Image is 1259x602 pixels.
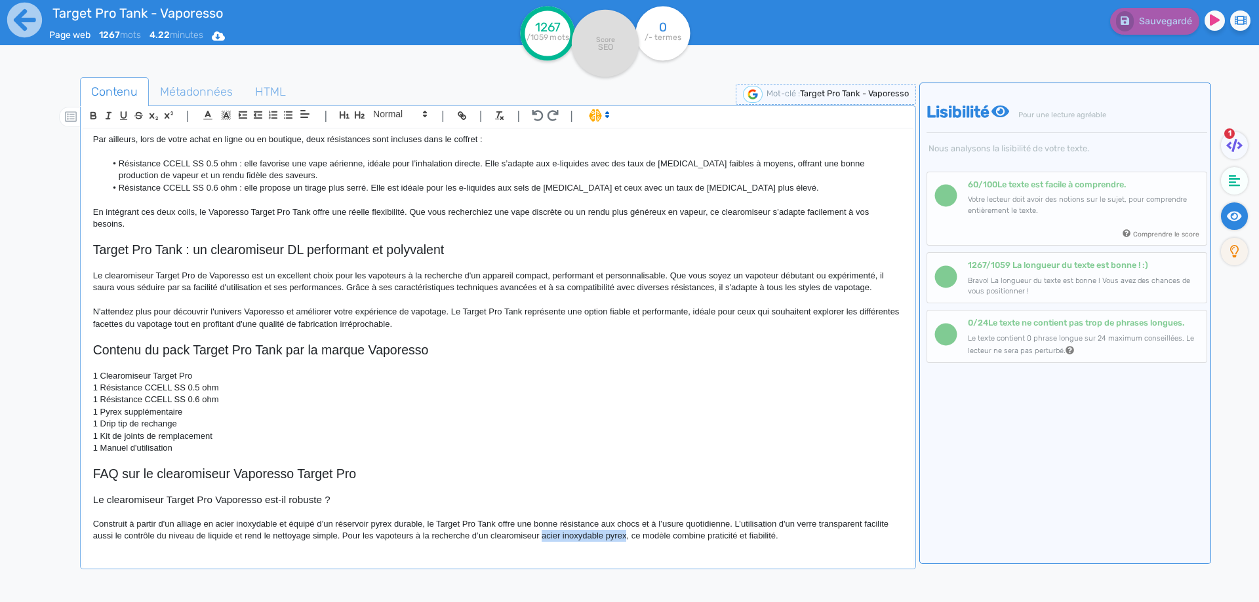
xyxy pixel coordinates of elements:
[659,20,667,35] tspan: 0
[244,77,297,107] a: HTML
[767,88,800,98] span: Mot-clé :
[968,318,1199,328] h6: Le texte ne contient pas trop de phrases longues.
[583,107,614,123] span: I.Assistant
[1016,111,1106,119] span: Pour une lecture agréable
[93,394,903,405] p: 1 Résistance CCELL SS 0.6 ohm
[479,107,483,124] span: |
[968,318,988,328] span: /24
[93,442,903,454] p: 1 Manuel d'utilisation
[324,107,327,124] span: |
[93,430,903,442] p: 1 Kit de joints de remplacement
[968,179,1199,189] h6: Le texte est facile à comprendre.
[968,333,1199,358] p: Le texte contient 0 phrase longue sur 24 maximum conseillées. Le lecteur ne sera pas perturbé.
[596,35,615,44] tspan: Score
[49,29,90,41] span: Page web
[106,158,902,182] li: Résistance CCELL SS 0.5 ohm : elle favorise une vape aérienne, idéale pour l’inhalation directe. ...
[93,270,903,294] p: Le clearomiseur Target Pro de Vaporesso est un excellent choix pour les vapoteurs à la recherche ...
[93,518,903,542] p: Construit à partir d'un alliage en acier inoxydable et équipé d’un réservoir pyrex durable, le Ta...
[441,107,445,124] span: |
[927,103,1207,153] h4: Lisibilité
[93,494,903,506] h3: Le clearomiseur Target Pro Vaporesso est-il robuste ?
[598,42,613,52] tspan: SEO
[93,343,903,358] h2: Contenu du pack Target Pro Tank par la marque Vaporesso
[93,466,903,481] h2: FAQ sur le clearomiseur Vaporesso Target Pro
[1139,16,1192,27] span: Sauvegardé
[535,20,561,35] tspan: 1267
[93,406,903,418] p: 1 Pyrex supplémentaire
[93,418,903,430] p: 1 Drip tip de rechange
[968,318,973,328] b: 0
[968,179,978,189] b: 60
[49,3,427,24] input: title
[968,195,1199,217] p: Votre lecteur doit avoir des notions sur le sujet, pour comprendre entièrement le texte.
[1110,8,1199,35] button: Sauvegardé
[927,143,1207,153] span: Nous analysons la lisibilité de votre texte.
[150,74,243,109] span: Métadonnées
[1224,128,1235,139] span: 1
[99,29,141,41] span: mots
[968,260,1199,270] h6: /1059 La longueur du texte est bonne ! :)
[149,77,244,107] a: Métadonnées
[93,382,903,394] p: 1 Résistance CCELL SS 0.5 ohm
[645,33,681,42] tspan: /- termes
[245,74,296,109] span: HTML
[296,106,314,122] span: Aligment
[106,182,902,194] li: Résistance CCELL SS 0.6 ohm : elle propose un tirage plus serré. Elle est idéale pour les e-liqui...
[968,276,1199,298] p: Bravo! La longueur du texte est bonne ! Vous avez des chances de vous positionner !
[93,134,903,145] p: Par ailleurs, lors de votre achat en ligne ou en boutique, deux résistances sont incluses dans le...
[570,107,573,124] span: |
[80,77,149,107] a: Contenu
[93,370,903,382] p: 1 Clearomiseur Target Pro
[517,107,520,124] span: |
[186,107,190,124] span: |
[743,86,763,103] img: google-serp-logo.png
[81,74,148,109] span: Contenu
[968,260,986,270] b: 1267
[99,29,120,41] b: 1267
[93,242,903,257] h2: Target Pro Tank : un clearomiseur DL performant et polyvalent
[968,179,997,189] span: /100
[1133,230,1199,238] small: Comprendre le score
[150,29,170,41] b: 4.22
[93,206,903,231] p: En intégrant ces deux coils, le Vaporesso Target Pro Tank offre une réelle flexibilité. Que vous ...
[93,306,903,330] p: N'attendez plus pour découvrir l'univers Vaporesso et améliorer votre expérience de vapotage. Le ...
[527,33,569,42] tspan: /1059 mots
[150,29,203,41] span: minutes
[800,88,909,98] span: Target Pro Tank - Vaporesso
